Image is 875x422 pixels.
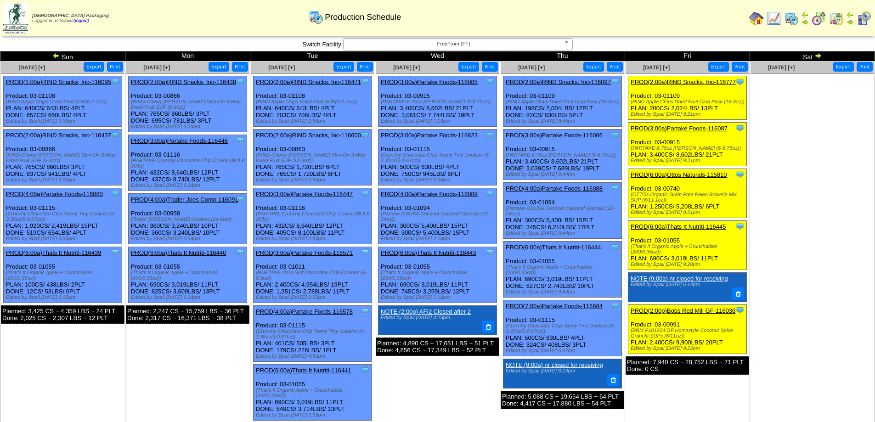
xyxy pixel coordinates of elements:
[6,295,122,300] div: Edited by Bpali [DATE] 6:35pm
[381,152,497,163] div: (Crunchy Chocolate Chip Teeny Tiny Cookies (6-3.35oz/5-0.67oz))
[628,123,747,166] div: Product: 03-00915 PLAN: 3,400CS / 8,602LBS / 21PLT
[254,129,372,186] div: Product: 03-00863 PLAN: 765CS / 1,720LBS / 6PLT DONE: 765CS / 1,720LBS / 6PLT
[129,247,247,303] div: Product: 03-01055 PLAN: 690CS / 3,019LBS / 11PLT DONE: 825CS / 3,609LBS / 13PLT
[506,244,601,251] a: PROD(6:00a)Thats It Nutriti-116444
[256,118,372,124] div: Edited by Bpali [DATE] 2:56pm
[631,125,728,132] a: PROD(3:00a)Partake Foods-116087
[506,348,621,354] div: Edited by Bpali [DATE] 6:37pm
[768,64,795,71] span: [DATE] [+]
[378,188,497,244] div: Product: 03-01094 PLAN: 300CS / 5,400LBS / 15PLT DONE: 300CS / 5,400LBS / 15PLT
[254,365,372,421] div: Product: 03-01055 PLAN: 690CS / 3,019LBS / 11PLT DONE: 849CS / 3,714LBS / 13PLT
[607,62,623,72] button: Print
[6,177,122,183] div: Edited by Bpali [DATE] 6:35pm
[381,79,478,85] a: PROD(3:00a)Partake Foods-116085
[631,210,746,215] div: Edited by Bpali [DATE] 9:21pm
[6,211,122,222] div: (Crunchy Chocolate Chip Teeny Tiny Cookies (6-3.35oz/5-0.67oz))
[6,236,122,242] div: Edited by Bpali [DATE] 6:35pm
[3,3,28,34] img: zoroco-logo-small.webp
[129,76,247,132] div: Product: 03-00866 PLAN: 765CS / 860LBS / 3PLT DONE: 695CS / 781LBS / 3PLT
[506,323,621,334] div: (Crunchy Chocolate Chip Teeny Tiny Cookies (6-3.35oz/5-0.67oz))
[378,76,497,127] div: Product: 03-00915 PLAN: 3,400CS / 8,602LBS / 21PLT DONE: 3,061CS / 7,744LBS / 19PLT
[583,62,604,72] button: Export
[52,52,60,59] img: arrowleft.gif
[610,130,620,140] img: Tooltip
[254,76,372,127] div: Product: 03-01108 PLAN: 640CS / 643LBS / 4PLT DONE: 703CS / 706LBS / 4PLT
[518,64,545,71] span: [DATE] [+]
[250,51,375,62] td: Tue
[610,242,620,252] img: Tooltip
[256,270,372,281] div: (PARTAKE-2024 Soft Chocolate Chip Cookies (6-5.5oz))
[631,307,735,314] a: PROD(2:00p)Bobs Red Mill GF-116036
[506,185,603,192] a: PROD(4:00a)Partake Foods-116088
[4,188,122,244] div: Product: 03-01115 PLAN: 1,920CS / 2,419LBS / 15PLT DONE: 519CS / 654LBS / 4PLT
[254,188,372,244] div: Product: 03-01116 PLAN: 432CS / 8,640LBS / 12PLT DONE: 405CS / 8,100LBS / 11PLT
[631,146,746,151] div: (PARTAKE-6.75oz [PERSON_NAME] (6-6.75oz))
[749,11,764,26] img: home.gif
[6,132,111,139] a: PROD(2:00a)RIND Snacks, Inc-116437
[333,62,354,72] button: Export
[735,124,745,133] img: Tooltip
[506,152,621,158] div: (PARTAKE-6.75oz [PERSON_NAME] (6-6.75oz))
[378,247,497,303] div: Product: 03-01055 PLAN: 690CS / 3,019LBS / 11PLT DONE: 745CS / 3,259LBS / 12PLT
[256,177,372,183] div: Edited by Bpali [DATE] 2:56pm
[361,366,370,375] img: Tooltip
[732,287,744,299] button: Delete Note
[829,11,844,26] img: calendarinout.gif
[4,129,122,186] div: Product: 03-00866 PLAN: 765CS / 860LBS / 3PLT DONE: 837CS / 941LBS / 4PLT
[381,315,492,321] div: Edited by Bpali [DATE] 4:25pm
[347,39,560,50] span: FreeFrom (FF)
[256,152,372,163] div: (RIND-Chewy [PERSON_NAME] Skin-On 3-Way Dried Fruit SUP (12-3oz))
[610,301,620,310] img: Tooltip
[131,217,247,222] div: (Trader [PERSON_NAME] Cookies (24-6oz))
[503,242,622,298] div: Product: 03-01055 PLAN: 690CS / 3,019LBS / 11PLT DONE: 627CS / 2,743LBS / 10PLT
[129,135,247,191] div: Product: 03-01116 PLAN: 432CS / 8,640LBS / 12PLT DONE: 437CS / 8,740LBS / 12PLT
[131,158,247,169] div: (PARTAKE Crunchy Chocolate Chip Cookie (BULK 20lb))
[628,169,747,218] div: Product: 03-00740 PLAN: 1,250CS / 5,208LBS / 6PLT
[6,270,122,281] div: (That's It Organic Apple + Crunchables (200/0.35oz))
[209,62,229,72] button: Export
[378,129,497,186] div: Product: 03-01115 PLAN: 500CS / 630LBS / 4PLT DONE: 750CS / 945LBS / 6PLT
[506,99,621,105] div: (RIND Apple Chips Dried Fruit Club Pack (18-9oz))
[236,136,245,145] img: Tooltip
[268,64,295,71] span: [DATE] [+]
[814,52,822,59] img: arrowright.gif
[361,307,370,316] img: Tooltip
[631,79,736,85] a: PROD(2:00a)RIND Snacks, Inc-116777
[631,346,746,351] div: Edited by Bpali [DATE] 9:22pm
[325,12,401,22] span: Production Schedule
[506,118,621,124] div: Edited by Bpali [DATE] 8:45pm
[131,270,247,281] div: (That's It Organic Apple + Crunchables (200/0.35oz))
[626,356,749,375] div: Planned: 7,940 CS ~ 28,752 LBS ~ 71 PLT Done: 0 CS
[625,51,750,62] td: Fri
[631,99,746,105] div: (RIND Apple Chips Dried Fruit Club Pack (18-9oz))
[84,62,104,72] button: Export
[610,77,620,86] img: Tooltip
[236,248,245,257] img: Tooltip
[256,388,372,399] div: (That's It Organic Apple + Crunchables (200/0.35oz))
[767,11,781,26] img: line_graph.gif
[857,62,873,72] button: Print
[735,222,745,231] img: Tooltip
[256,79,361,85] a: PROD(2:00a)RIND Snacks, Inc-116471
[631,158,746,163] div: Edited by Bpali [DATE] 9:21pm
[18,64,45,71] a: [DATE] [+]
[131,183,247,188] div: Edited by Bpali [DATE] 6:34pm
[6,152,122,163] div: (RIND-Chewy [PERSON_NAME] Skin-On 3-Way Dried Fruit SUP (6-3oz))
[503,129,622,180] div: Product: 03-00915 PLAN: 3,400CS / 8,602LBS / 21PLT DONE: 3,039CS / 7,689LBS / 19PLT
[735,170,745,179] img: Tooltip
[131,249,226,256] a: PROD(6:00a)Thats It Nutriti-116440
[506,264,621,276] div: (That's It Organic Apple + Crunchables (200/0.35oz))
[256,412,372,418] div: Edited by Bpali [DATE] 2:55pm
[393,64,420,71] span: [DATE] [+]
[256,354,372,359] div: Edited by Bpali [DATE] 4:50pm
[802,18,809,26] img: arrowright.gif
[256,191,353,197] a: PROD(3:00a)Partake Foods-116447
[6,118,122,124] div: Edited by Bpali [DATE] 6:35pm
[631,328,746,339] div: (BRM P101224 GF Homestyle Coconut Spice Granola SUPs (6/11oz))
[381,270,497,281] div: (That's It Organic Apple + Crunchables (200/0.35oz))
[812,11,826,26] img: calendarblend.gif
[501,391,624,409] div: Planned: 5,088 CS ~ 19,654 LBS ~ 64 PLT Done: 4,417 CS ~ 17,880 LBS ~ 54 PLT
[256,211,372,222] div: (PARTAKE Crunchy Chocolate Chip Cookie (BULK 20lb))
[458,62,479,72] button: Export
